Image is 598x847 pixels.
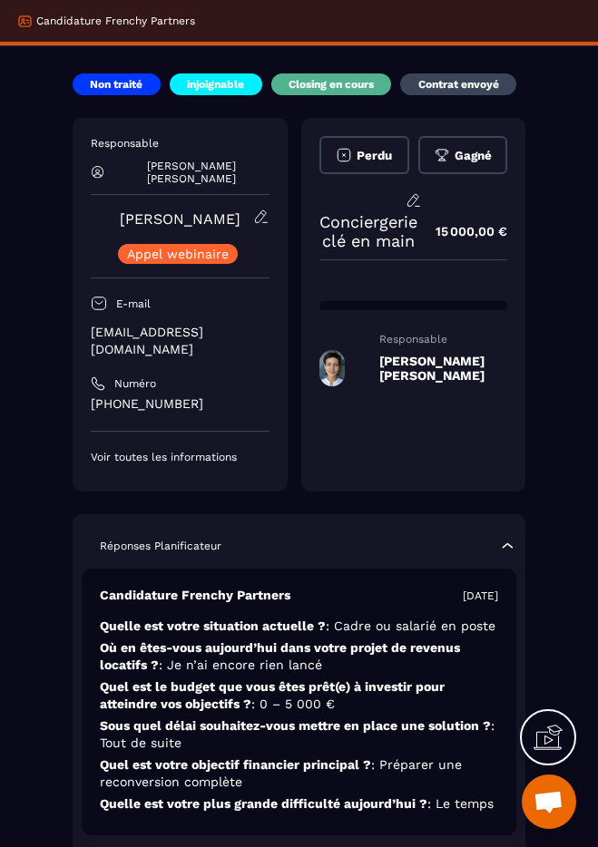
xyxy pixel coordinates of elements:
[91,395,270,413] p: [PHONE_NUMBER]
[100,678,498,713] p: Quel est le budget que vous êtes prêt(e) à investir pour atteindre vos objectifs ?
[187,77,244,92] p: injoignable
[463,589,498,603] p: [DATE]
[127,248,229,260] p: Appel webinaire
[418,136,508,174] button: Gagné
[100,795,498,813] p: Quelle est votre plus grande difficulté aujourd’hui ?
[100,587,290,604] p: Candidature Frenchy Partners
[91,324,270,358] p: [EMAIL_ADDRESS][DOMAIN_NAME]
[100,756,498,791] p: Quel est votre objectif financier principal ?
[116,297,151,311] p: E-mail
[120,210,240,228] a: [PERSON_NAME]
[114,376,156,391] p: Numéro
[100,618,498,635] p: Quelle est votre situation actuelle ?
[90,77,142,92] p: Non traité
[319,136,409,174] button: Perdu
[113,160,270,185] p: [PERSON_NAME] [PERSON_NAME]
[357,149,392,162] span: Perdu
[91,450,270,464] p: Voir toutes les informations
[356,354,507,383] h5: [PERSON_NAME] [PERSON_NAME]
[289,77,374,92] p: Closing en cours
[100,717,498,752] p: Sous quel délai souhaitez-vous mettre en place une solution ?
[100,539,221,553] p: Réponses Planificateur
[91,136,270,151] p: Responsable
[418,77,499,92] p: Contrat envoyé
[251,696,335,711] span: : 0 – 5 000 €
[159,657,322,672] span: : Je n’ai encore rien lancé
[326,618,495,633] span: : Cadre ou salarié en poste
[522,774,576,829] div: Ouvrir le chat
[36,14,195,28] p: Candidature Frenchy Partners
[455,149,492,162] span: Gagné
[319,333,507,346] p: Responsable
[319,212,417,250] p: Conciergerie clé en main
[100,639,498,674] p: Où en êtes-vous aujourd’hui dans votre projet de revenus locatifs ?
[427,796,494,811] span: : Le temps
[417,214,507,249] p: 15 000,00 €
